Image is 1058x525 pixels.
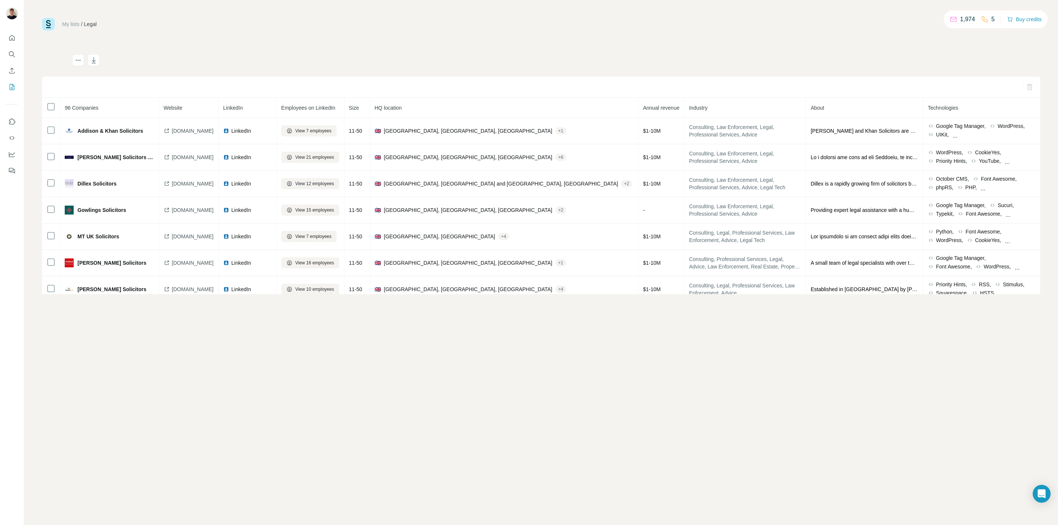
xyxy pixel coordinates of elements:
[936,202,986,209] span: Google Tag Manager,
[281,284,339,295] button: View 10 employees
[164,105,182,111] span: Website
[65,179,74,188] img: company-logo
[6,148,18,161] button: Dashboard
[231,154,251,161] span: LinkedIn
[375,206,381,214] span: 🇬🇧
[281,105,336,111] span: Employees on LinkedIn
[811,105,824,111] span: About
[77,286,146,293] span: [PERSON_NAME] Solicitors
[936,210,954,218] span: Typekit,
[65,206,74,215] img: company-logo
[65,285,74,294] img: company-logo
[295,154,334,161] span: View 21 employees
[811,180,918,187] span: Dillex is a rapidly growing firm of solicitors based in [GEOGRAPHIC_DATA]. Our ethos is to be cli...
[384,206,552,214] span: [GEOGRAPHIC_DATA], [GEOGRAPHIC_DATA], [GEOGRAPHIC_DATA]
[555,154,567,161] div: + 6
[295,233,331,240] span: View 7 employees
[811,206,918,214] span: Providing expert legal assistance with a human touch for over 100 years. Est 1921. Incorporating ...
[998,122,1025,130] span: WordPress,
[689,255,801,270] span: Consulting, Professional Services, Legal, Advice, Law Enforcement, Real Estate, Property Management
[349,286,362,292] span: 11-50
[384,233,495,240] span: [GEOGRAPHIC_DATA], [GEOGRAPHIC_DATA]
[81,20,83,28] li: /
[689,203,801,218] span: Consulting, Law Enforcement, Legal, Professional Services, Advice
[65,153,74,162] img: company-logo
[689,105,708,111] span: Industry
[375,154,381,161] span: 🇬🇧
[77,259,146,267] span: [PERSON_NAME] Solicitors
[281,152,339,163] button: View 21 employees
[555,207,567,213] div: + 2
[223,233,229,239] img: LinkedIn logo
[223,207,229,213] img: LinkedIn logo
[223,128,229,134] img: LinkedIn logo
[975,236,1001,244] span: CookieYes,
[621,180,632,187] div: + 2
[1033,485,1051,503] div: Open Intercom Messenger
[998,202,1014,209] span: Sucuri,
[643,154,660,160] span: $ 1-10M
[498,233,509,240] div: + 4
[689,282,801,297] span: Consulting, Legal, Professional Services, Law Enforcement, Advice
[689,150,801,165] span: Consulting, Law Enforcement, Legal, Professional Services, Advice
[991,15,995,24] p: 5
[6,48,18,61] button: Search
[989,184,1029,191] span: Google Analytics,
[62,21,80,27] a: My lists
[643,128,660,134] span: $ 1-10M
[936,289,968,297] span: Squarespace,
[65,126,74,135] img: company-logo
[936,228,953,235] span: Python,
[936,254,986,262] span: Google Tag Manager,
[172,154,214,161] span: [DOMAIN_NAME]
[295,207,334,213] span: View 15 employees
[811,127,918,135] span: [PERSON_NAME] and Khan Solicitors are among the big law firms in [GEOGRAPHIC_DATA] holding a team...
[984,263,1011,270] span: WordPress,
[231,233,251,240] span: LinkedIn
[811,259,918,267] span: A small team of legal specialists with over twenty years of experience, focussed on assisting sma...
[936,122,986,130] span: Google Tag Manager,
[223,154,229,160] img: LinkedIn logo
[966,228,1001,235] span: Font Awesome,
[375,105,402,111] span: HQ location
[384,180,618,187] span: [GEOGRAPHIC_DATA], [GEOGRAPHIC_DATA] and [GEOGRAPHIC_DATA], [GEOGRAPHIC_DATA]
[349,260,362,266] span: 11-50
[811,233,918,240] span: Lor ipsumdolo si am consect adipi elits doeiusmod te inc utlabor etdo magnaaliq enima minim venia...
[6,7,18,19] img: Avatar
[811,154,918,161] span: Lo i dolorsi ame cons ad eli Seddoeiu, te inci utlab etdol ma ali enimadm ve quis, nostrudexe ul ...
[281,257,339,268] button: View 16 employees
[77,154,154,161] span: [PERSON_NAME] Solicitors - Award winning full service law firm
[172,233,214,240] span: [DOMAIN_NAME]
[172,180,214,187] span: [DOMAIN_NAME]
[231,259,251,267] span: LinkedIn
[960,15,975,24] p: 1,974
[643,260,660,266] span: $ 1-10M
[980,289,995,297] span: HSTS,
[375,180,381,187] span: 🇬🇧
[172,259,214,267] span: [DOMAIN_NAME]
[936,131,949,138] span: UIKit,
[42,54,65,66] h1: Legal
[811,286,918,293] span: Established in [GEOGRAPHIC_DATA] by [PERSON_NAME] as a sole practice, [PERSON_NAME] & Co has been...
[84,20,97,28] div: Legal
[643,233,660,239] span: $ 1-10M
[928,105,958,111] span: Technologies
[6,131,18,145] button: Use Surfe API
[979,281,991,288] span: RSS,
[6,80,18,94] button: My lists
[349,181,362,187] span: 11-50
[77,233,119,240] span: MT UK Solicitors
[643,286,660,292] span: $ 1-10M
[172,206,214,214] span: [DOMAIN_NAME]
[295,180,334,187] span: View 12 employees
[172,127,214,135] span: [DOMAIN_NAME]
[1003,281,1025,288] span: Stimulus,
[975,149,1001,156] span: CookieYes,
[281,231,337,242] button: View 7 employees
[643,105,679,111] span: Annual revenue
[231,127,251,135] span: LinkedIn
[936,157,967,165] span: Priority Hints,
[555,286,567,293] div: + 4
[281,204,339,216] button: View 15 employees
[965,184,977,191] span: PHP,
